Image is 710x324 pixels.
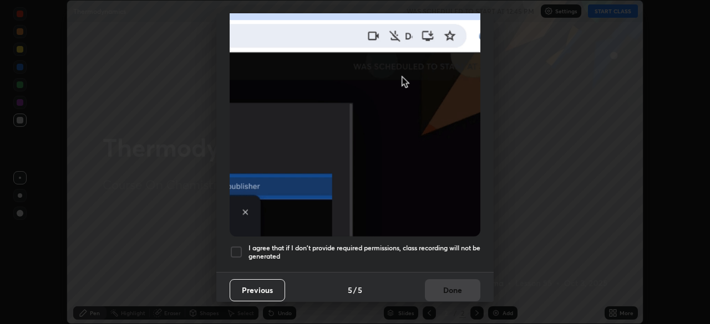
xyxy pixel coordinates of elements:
h4: 5 [358,284,362,296]
h4: / [353,284,357,296]
h4: 5 [348,284,352,296]
button: Previous [230,279,285,301]
h5: I agree that if I don't provide required permissions, class recording will not be generated [248,244,480,261]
